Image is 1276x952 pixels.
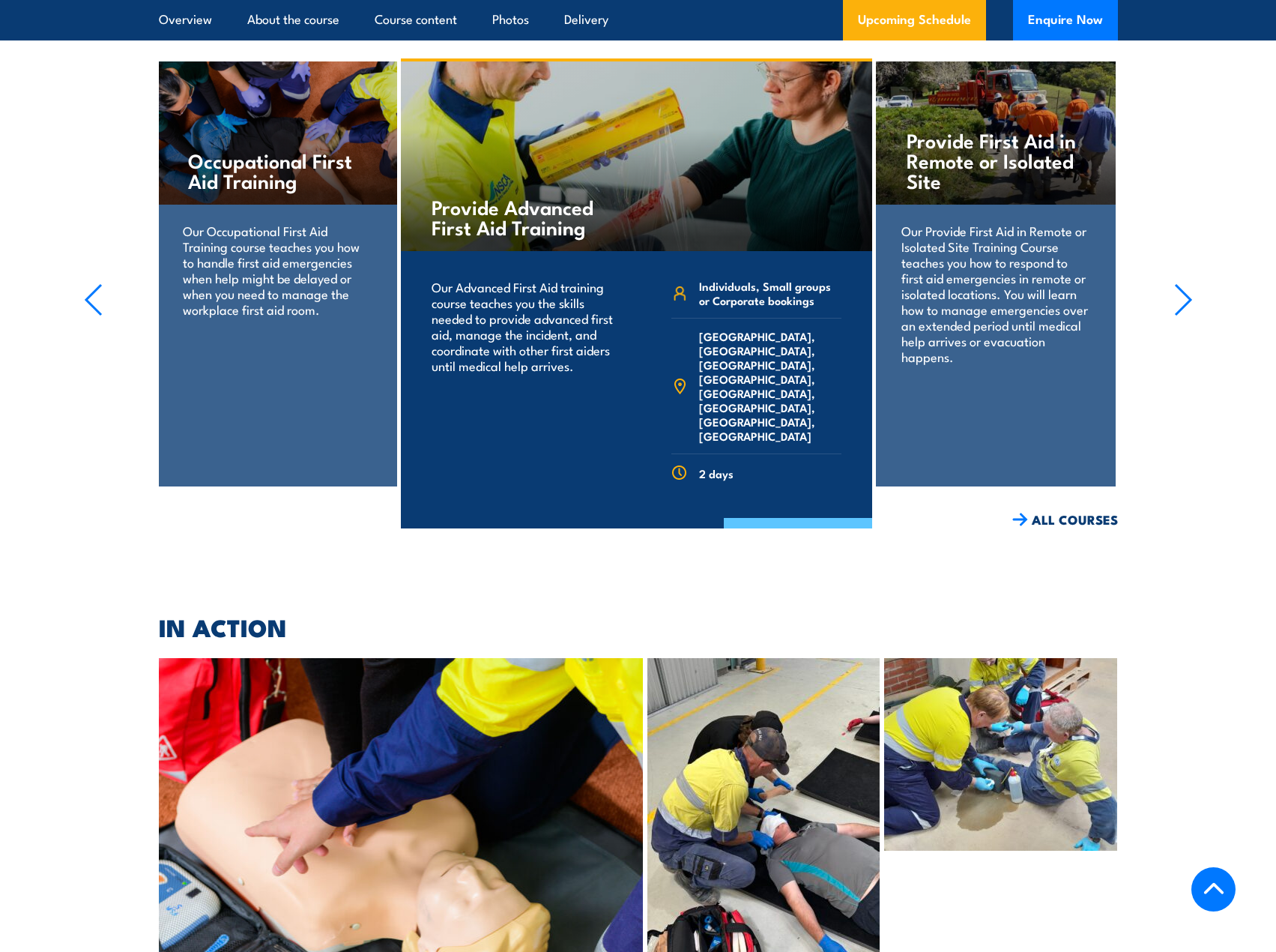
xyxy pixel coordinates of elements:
p: Our Provide First Aid in Remote or Isolated Site Training Course teaches you how to respond to fi... [901,223,1089,364]
a: COURSE DETAILS [724,518,872,557]
span: 2 days [699,466,734,480]
img: Provide First Aid (Blended Learning) [884,658,1117,851]
h4: Provide First Aid in Remote or Isolated Site [907,130,1084,190]
h4: Occupational First Aid Training [188,150,366,190]
p: Our Occupational First Aid Training course teaches you how to handle first aid emergencies when h... [183,223,371,317]
a: ALL COURSES [1012,511,1118,528]
span: Individuals, Small groups or Corporate bookings [699,279,841,307]
h4: Provide Advanced First Aid Training [432,196,608,237]
h2: IN ACTION [159,616,1118,637]
span: [GEOGRAPHIC_DATA], [GEOGRAPHIC_DATA], [GEOGRAPHIC_DATA], [GEOGRAPHIC_DATA], [GEOGRAPHIC_DATA], [G... [699,329,841,443]
p: Our Advanced First Aid training course teaches you the skills needed to provide advanced first ai... [432,279,617,373]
